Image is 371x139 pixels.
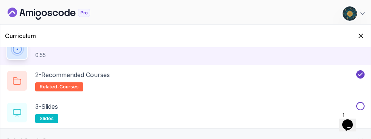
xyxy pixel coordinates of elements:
button: Hide Curriculum for mobile [355,31,366,41]
button: 1-Welcome0:55 [6,39,365,60]
button: 2-Recommended Coursesrelated-courses [6,70,365,91]
span: related-courses [40,84,79,90]
h2: Curriculum [5,31,36,40]
button: user profile image [342,6,366,21]
iframe: chat widget [339,109,363,131]
span: slides [40,116,54,122]
img: user profile image [343,6,357,21]
a: Dashboard [8,8,108,20]
p: 0:55 [35,51,67,59]
button: 3-Slidesslides [6,102,365,123]
p: 2 - Recommended Courses [35,70,110,79]
p: 3 - Slides [35,102,58,111]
